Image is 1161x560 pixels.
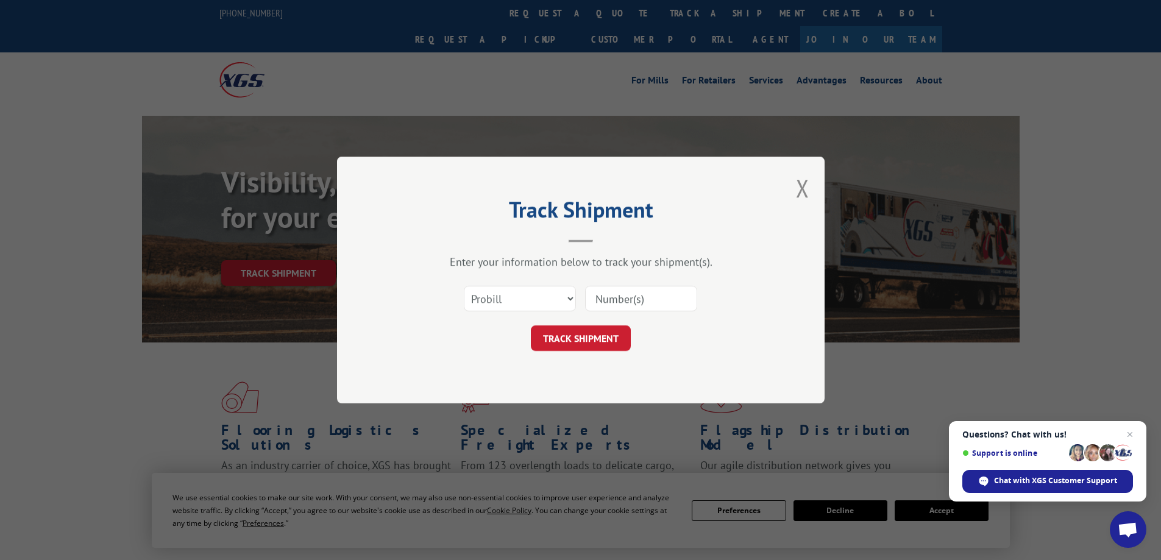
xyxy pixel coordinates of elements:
[796,172,809,204] button: Close modal
[398,201,764,224] h2: Track Shipment
[962,448,1065,458] span: Support is online
[1123,427,1137,442] span: Close chat
[962,470,1133,493] div: Chat with XGS Customer Support
[994,475,1117,486] span: Chat with XGS Customer Support
[1110,511,1146,548] div: Open chat
[531,325,631,351] button: TRACK SHIPMENT
[962,430,1133,439] span: Questions? Chat with us!
[585,286,697,311] input: Number(s)
[398,255,764,269] div: Enter your information below to track your shipment(s).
